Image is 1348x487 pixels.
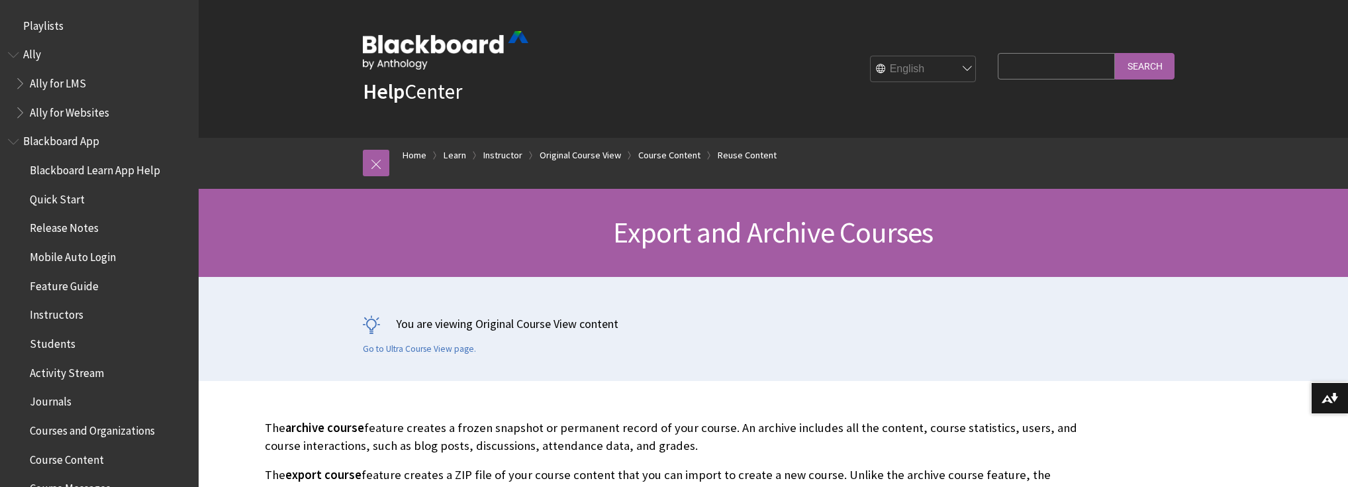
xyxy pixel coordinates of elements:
[30,333,75,351] span: Students
[363,343,476,355] a: Go to Ultra Course View page.
[285,467,361,482] span: export course
[363,78,462,105] a: HelpCenter
[30,217,99,235] span: Release Notes
[30,101,109,119] span: Ally for Websites
[30,246,116,264] span: Mobile Auto Login
[8,44,191,124] nav: Book outline for Anthology Ally Help
[483,147,522,164] a: Instructor
[30,304,83,322] span: Instructors
[363,31,528,70] img: Blackboard by Anthology
[638,147,700,164] a: Course Content
[30,362,104,380] span: Activity Stream
[23,15,64,32] span: Playlists
[718,147,777,164] a: Reuse Content
[8,15,191,37] nav: Book outline for Playlists
[613,214,933,250] span: Export and Archive Courses
[30,419,155,437] span: Courses and Organizations
[363,78,405,105] strong: Help
[403,147,426,164] a: Home
[30,449,104,466] span: Course Content
[444,147,466,164] a: Learn
[23,44,41,62] span: Ally
[30,391,72,409] span: Journals
[30,159,160,177] span: Blackboard Learn App Help
[1115,53,1175,79] input: Search
[23,131,99,148] span: Blackboard App
[265,419,1086,454] p: The feature creates a frozen snapshot or permanent record of your course. An archive includes all...
[30,72,86,90] span: Ally for LMS
[285,420,364,435] span: archive course
[871,56,977,83] select: Site Language Selector
[540,147,621,164] a: Original Course View
[30,188,85,206] span: Quick Start
[363,315,1184,332] p: You are viewing Original Course View content
[30,275,99,293] span: Feature Guide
